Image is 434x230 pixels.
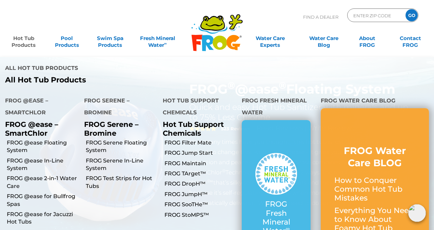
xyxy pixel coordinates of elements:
a: FROG @ease for Bullfrog Spas [7,193,79,208]
a: Hot Tub Support Chemicals [163,120,224,137]
a: FROG Serene Floating System [86,139,158,154]
a: FROG JumpH™ [164,191,237,198]
input: Zip Code Form [353,11,398,20]
a: FROG StoMPS™ [164,211,237,219]
a: FROG Filter Mate [164,139,237,147]
a: Hot TubProducts [7,32,40,45]
a: FROG @ease for Jacuzzi Hot Tubs [7,211,79,226]
h4: FROG @ease – SmartChlor [5,95,74,120]
sup: ∞ [164,41,167,46]
a: Swim SpaProducts [93,32,127,45]
a: AboutFROG [350,32,384,45]
h4: All Hot Tub Products [5,62,212,76]
img: openIcon [408,204,426,222]
p: Find A Dealer [303,8,338,25]
a: PoolProducts [50,32,84,45]
p: How to Conquer Common Hot Tub Mistakes [334,176,415,203]
a: FROG Test Strips for Hot Tubs [86,175,158,190]
a: Water CareBlog [307,32,341,45]
a: FROG DropH™ [164,180,237,188]
a: FROG @ease Floating System [7,139,79,154]
input: GO [406,9,418,21]
p: FROG @ease – SmartChlor [5,120,74,137]
a: ContactFROG [394,32,427,45]
a: FROG Serene In-Line System [86,157,158,172]
h4: FROG Water Care Blog [321,95,429,108]
a: All Hot Tub Products [5,76,212,84]
a: FROG Maintain [164,160,237,167]
a: FROG TArget™ [164,170,237,177]
h4: Hot Tub Support Chemicals [163,95,232,120]
a: FROG SooTHe™ [164,201,237,208]
a: FROG @ease 2-in-1 Water Care [7,175,79,190]
p: FROG Serene – Bromine [84,120,153,137]
h3: FROG Water Care BLOG [334,145,415,169]
a: Fresh MineralWater∞ [137,32,179,45]
h4: FROG Serene – Bromine [84,95,153,120]
a: Water CareExperts [243,32,297,45]
h4: FROG Fresh Mineral Water [242,95,311,120]
a: FROG Jump Start [164,149,237,157]
a: FROG @ease In-Line System [7,157,79,172]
